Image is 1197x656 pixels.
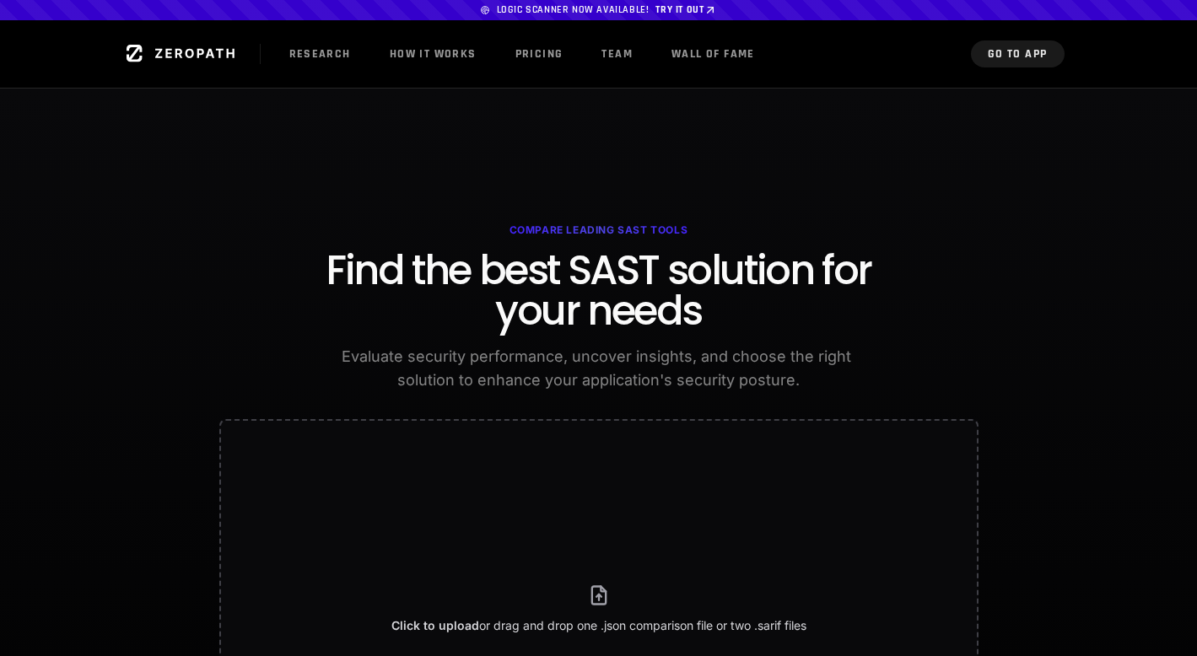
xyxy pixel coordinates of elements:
a: Research [272,40,368,67]
p: Evaluate security performance, uncover insights, and choose the right solution to enhance your ap... [342,345,855,392]
a: Pricing [499,40,580,67]
a: Team [585,40,650,67]
a: How it Works [373,40,493,67]
h2: Find the best SAST solution for your needs [288,250,909,331]
span: Click to upload [391,618,479,632]
h4: Compare Leading SAST Tools [510,223,688,237]
p: or drag and drop one .json comparison file or two .sarif files [391,617,806,634]
a: Go to App [971,40,1065,67]
a: Wall of Fame [655,40,772,67]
